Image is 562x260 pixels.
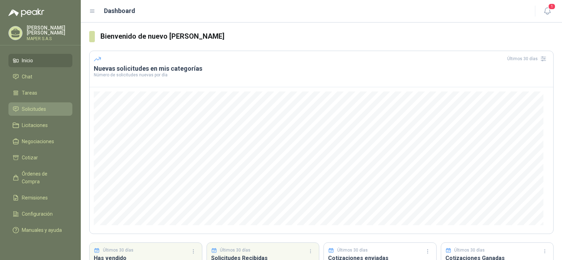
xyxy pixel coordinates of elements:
[548,3,556,10] span: 1
[22,57,33,64] span: Inicio
[454,247,485,254] p: Últimos 30 días
[8,102,72,116] a: Solicitudes
[22,154,38,161] span: Cotizar
[22,105,46,113] span: Solicitudes
[337,247,368,254] p: Últimos 30 días
[22,121,48,129] span: Licitaciones
[94,64,549,73] h3: Nuevas solicitudes en mis categorías
[22,138,54,145] span: Negociaciones
[22,226,62,234] span: Manuales y ayuda
[507,53,549,64] div: Últimos 30 días
[22,170,66,185] span: Órdenes de Compra
[8,70,72,83] a: Chat
[103,247,133,254] p: Últimos 30 días
[104,6,135,16] h1: Dashboard
[8,54,72,67] a: Inicio
[8,207,72,221] a: Configuración
[8,86,72,100] a: Tareas
[541,5,554,18] button: 1
[8,8,44,17] img: Logo peakr
[8,135,72,148] a: Negociaciones
[8,223,72,237] a: Manuales y ayuda
[8,167,72,188] a: Órdenes de Compra
[22,194,48,202] span: Remisiones
[27,25,72,35] p: [PERSON_NAME] [PERSON_NAME]
[220,247,250,254] p: Últimos 30 días
[8,151,72,164] a: Cotizar
[22,89,37,97] span: Tareas
[100,31,554,42] h3: Bienvenido de nuevo [PERSON_NAME]
[22,73,32,81] span: Chat
[8,191,72,204] a: Remisiones
[8,119,72,132] a: Licitaciones
[27,37,72,41] p: MAPER S.A.S
[22,210,53,218] span: Configuración
[94,73,549,77] p: Número de solicitudes nuevas por día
